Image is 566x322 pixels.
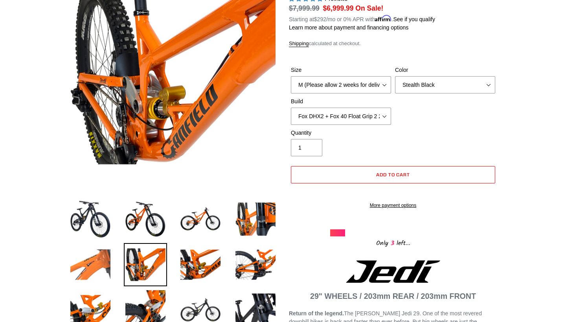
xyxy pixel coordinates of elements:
span: $6,999.99 [323,4,354,12]
img: Load image into Gallery viewer, JEDI 29 - Complete Bike [124,198,167,241]
div: Only left... [330,236,456,249]
span: On Sale! [355,3,383,13]
span: 3 [388,238,397,248]
img: Load image into Gallery viewer, JEDI 29 - Complete Bike [124,243,167,286]
strong: Return of the legend. [289,310,344,317]
img: Load image into Gallery viewer, JEDI 29 - Complete Bike [179,198,222,241]
a: Shipping [289,40,309,47]
img: Load image into Gallery viewer, JEDI 29 - Complete Bike [234,198,277,241]
button: Add to cart [291,166,495,183]
img: Load image into Gallery viewer, JEDI 29 - Complete Bike [179,243,222,286]
p: Starting at /mo or 0% APR with . [289,13,435,24]
s: $7,999.99 [289,4,320,12]
img: Load image into Gallery viewer, JEDI 29 - Complete Bike [69,198,112,241]
a: Learn more about payment and financing options [289,24,408,31]
span: $292 [314,16,326,22]
a: See if you qualify - Learn more about Affirm Financing (opens in modal) [393,16,435,22]
span: Affirm [375,15,391,22]
img: Jedi Logo [346,260,440,283]
label: Quantity [291,129,391,137]
img: Load image into Gallery viewer, JEDI 29 - Complete Bike [69,243,112,286]
span: Add to cart [376,172,410,177]
label: Build [291,97,391,106]
img: Load image into Gallery viewer, JEDI 29 - Complete Bike [234,243,277,286]
div: calculated at checkout. [289,40,497,48]
a: More payment options [291,202,495,209]
label: Size [291,66,391,74]
label: Color [395,66,495,74]
strong: 29" WHEELS / 203mm REAR / 203mm FRONT [310,292,476,300]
